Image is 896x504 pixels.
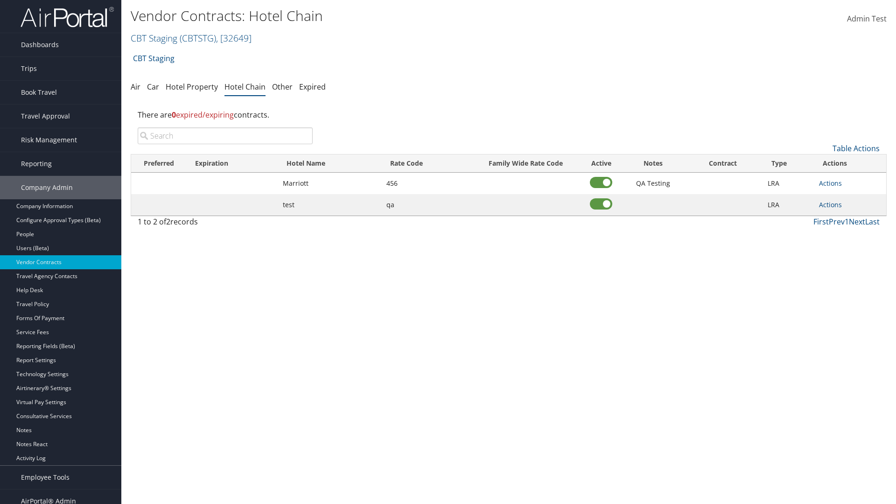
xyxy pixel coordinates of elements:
span: 2 [166,217,170,227]
a: Next [849,217,865,227]
td: Marriott [278,173,382,194]
span: , [ 32649 ] [216,32,252,44]
th: Rate Code: activate to sort column ascending [382,154,472,173]
a: Actions [819,200,842,209]
th: Actions [814,154,886,173]
a: 1 [845,217,849,227]
span: Employee Tools [21,466,70,489]
span: Dashboards [21,33,59,56]
span: Book Travel [21,81,57,104]
a: Air [131,82,140,92]
a: Hotel Chain [224,82,266,92]
th: Expiration: activate to sort column ascending [187,154,278,173]
th: Preferred: activate to sort column ascending [131,154,187,173]
strong: 0 [172,110,176,120]
th: Active: activate to sort column ascending [580,154,623,173]
td: LRA [763,194,815,216]
div: 1 to 2 of records [138,216,313,232]
a: First [813,217,829,227]
a: Other [272,82,293,92]
span: ( CBTSTG ) [180,32,216,44]
span: Risk Management [21,128,77,152]
th: Type: activate to sort column ascending [763,154,815,173]
a: Last [865,217,880,227]
input: Search [138,127,313,144]
a: Car [147,82,159,92]
span: Reporting [21,152,52,175]
span: Trips [21,57,37,80]
td: LRA [763,173,815,194]
span: Travel Approval [21,105,70,128]
th: Notes: activate to sort column ascending [623,154,683,173]
div: There are contracts. [131,102,887,127]
a: Expired [299,82,326,92]
span: expired/expiring [172,110,234,120]
td: qa [382,194,472,216]
th: Hotel Name: activate to sort column ascending [278,154,382,173]
a: Actions [819,179,842,188]
a: Table Actions [833,143,880,154]
a: CBT Staging [131,32,252,44]
th: Family Wide Rate Code: activate to sort column ascending [472,154,579,173]
td: 456 [382,173,472,194]
a: Hotel Property [166,82,218,92]
h1: Vendor Contracts: Hotel Chain [131,6,635,26]
a: Admin Test [847,5,887,34]
img: airportal-logo.png [21,6,114,28]
a: Prev [829,217,845,227]
span: Admin Test [847,14,887,24]
span: QA Testing [636,179,670,188]
td: test [278,194,382,216]
span: Company Admin [21,176,73,199]
a: CBT Staging [133,49,175,68]
th: Contract: activate to sort column ascending [683,154,763,173]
